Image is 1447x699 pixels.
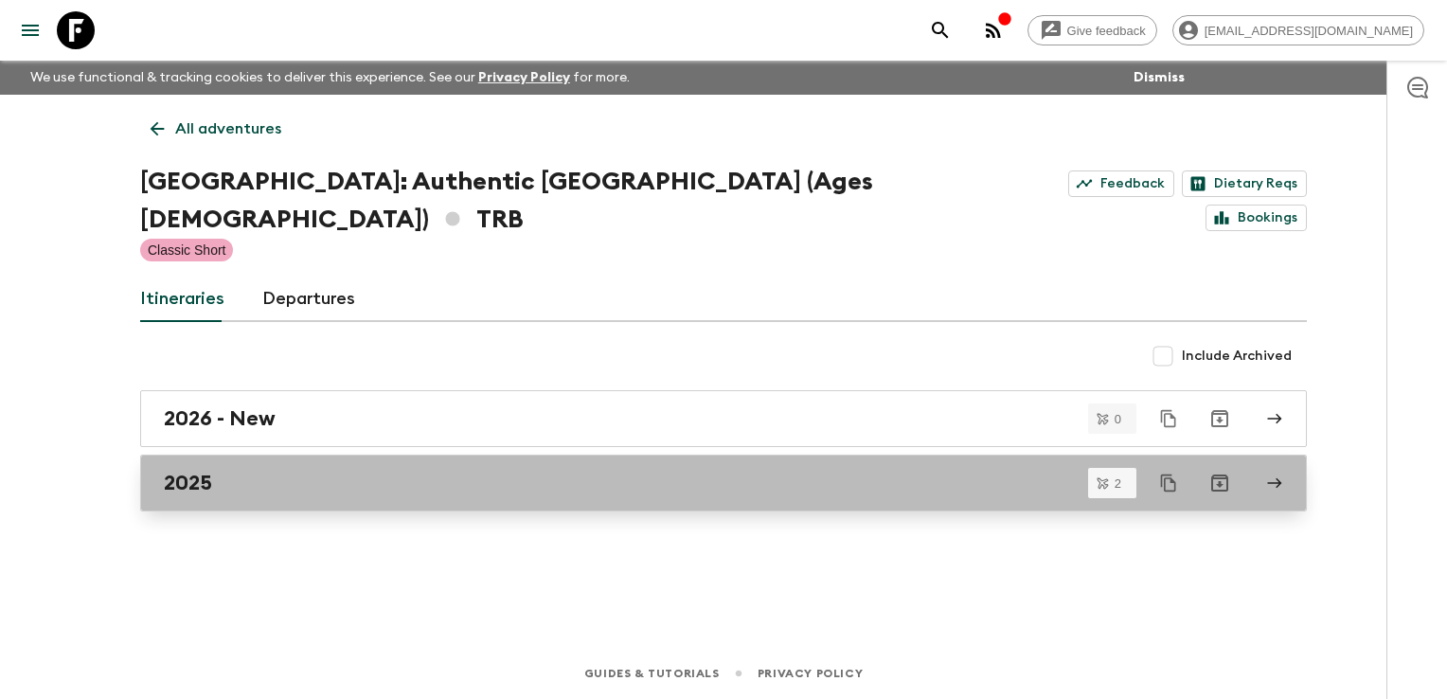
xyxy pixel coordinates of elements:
h2: 2026 - New [164,406,276,431]
a: Departures [262,277,355,322]
h2: 2025 [164,471,212,495]
a: 2026 - New [140,390,1307,447]
a: Give feedback [1027,15,1157,45]
span: 2 [1103,477,1133,490]
p: All adventures [175,117,281,140]
span: 0 [1103,413,1133,425]
button: Duplicate [1152,402,1186,436]
a: Bookings [1206,205,1307,231]
span: Give feedback [1057,24,1156,38]
button: Archive [1201,400,1239,438]
a: Itineraries [140,277,224,322]
p: We use functional & tracking cookies to deliver this experience. See our for more. [23,61,637,95]
h1: [GEOGRAPHIC_DATA]: Authentic [GEOGRAPHIC_DATA] (Ages [DEMOGRAPHIC_DATA]) TRB [140,163,1019,239]
a: All adventures [140,110,292,148]
span: Include Archived [1182,347,1292,366]
button: search adventures [921,11,959,49]
button: Archive [1201,464,1239,502]
a: Feedback [1068,170,1174,197]
span: [EMAIL_ADDRESS][DOMAIN_NAME] [1194,24,1423,38]
a: Privacy Policy [478,71,570,84]
button: Dismiss [1129,64,1189,91]
a: Privacy Policy [758,663,863,684]
button: menu [11,11,49,49]
div: [EMAIL_ADDRESS][DOMAIN_NAME] [1172,15,1424,45]
p: Classic Short [148,241,225,260]
a: 2025 [140,455,1307,511]
button: Duplicate [1152,466,1186,500]
a: Dietary Reqs [1182,170,1307,197]
a: Guides & Tutorials [584,663,720,684]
